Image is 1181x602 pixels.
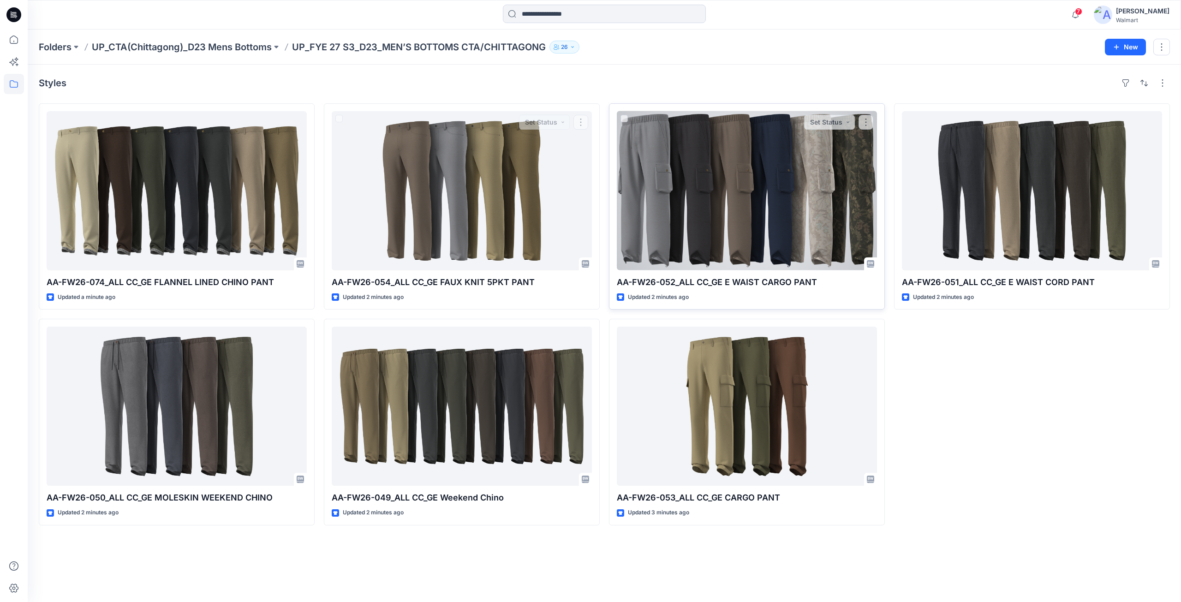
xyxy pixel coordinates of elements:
img: avatar [1094,6,1112,24]
a: AA-FW26-049_ALL CC_GE Weekend Chino [332,327,592,486]
p: AA-FW26-054_ALL CC_GE FAUX KNIT 5PKT PANT [332,276,592,289]
h4: Styles [39,77,66,89]
p: AA-FW26-074_ALL CC_GE FLANNEL LINED CHINO PANT [47,276,307,289]
p: UP_FYE 27 S3_D23_MEN’S BOTTOMS CTA/CHITTAGONG [292,41,546,54]
div: Walmart [1116,17,1169,24]
div: [PERSON_NAME] [1116,6,1169,17]
p: 26 [561,42,568,52]
p: AA-FW26-050_ALL CC_GE MOLESKIN WEEKEND CHINO [47,491,307,504]
a: AA-FW26-053_ALL CC_GE CARGO PANT [617,327,877,486]
span: 7 [1075,8,1082,15]
p: Updated 2 minutes ago [343,508,404,518]
p: AA-FW26-052_ALL CC_GE E WAIST CARGO PANT [617,276,877,289]
a: AA-FW26-050_ALL CC_GE MOLESKIN WEEKEND CHINO [47,327,307,486]
p: Updated 2 minutes ago [58,508,119,518]
a: AA-FW26-054_ALL CC_GE FAUX KNIT 5PKT PANT [332,111,592,270]
p: AA-FW26-049_ALL CC_GE Weekend Chino [332,491,592,504]
a: Folders [39,41,72,54]
p: AA-FW26-053_ALL CC_GE CARGO PANT [617,491,877,504]
p: Updated 3 minutes ago [628,508,689,518]
p: Updated 2 minutes ago [628,292,689,302]
a: AA-FW26-074_ALL CC_GE FLANNEL LINED CHINO PANT [47,111,307,270]
p: Updated 2 minutes ago [913,292,974,302]
a: AA-FW26-051_ALL CC_GE E WAIST CORD PANT [902,111,1162,270]
a: UP_CTA(Chittagong)_D23 Mens Bottoms [92,41,272,54]
p: AA-FW26-051_ALL CC_GE E WAIST CORD PANT [902,276,1162,289]
button: 26 [549,41,579,54]
p: Updated a minute ago [58,292,115,302]
button: New [1105,39,1146,55]
a: AA-FW26-052_ALL CC_GE E WAIST CARGO PANT [617,111,877,270]
p: Updated 2 minutes ago [343,292,404,302]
